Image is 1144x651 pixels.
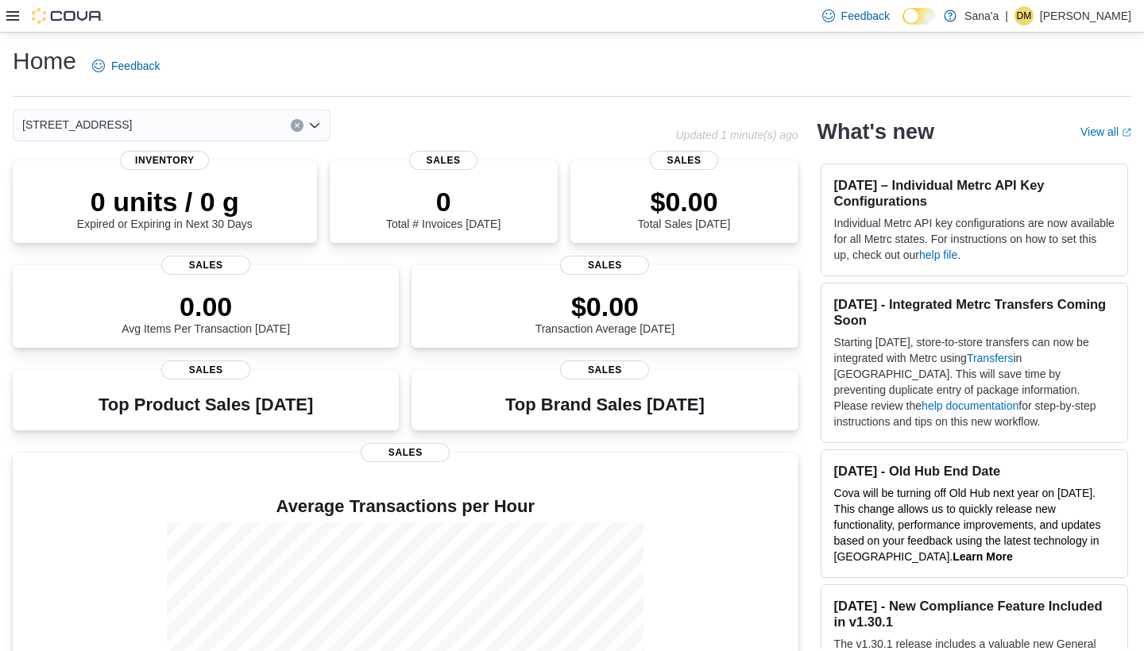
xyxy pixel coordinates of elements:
[535,291,675,335] div: Transaction Average [DATE]
[111,58,160,74] span: Feedback
[122,291,290,335] div: Avg Items Per Transaction [DATE]
[964,6,999,25] p: Sana'a
[535,291,675,322] p: $0.00
[386,186,500,230] div: Total # Invoices [DATE]
[386,186,500,218] p: 0
[834,487,1101,563] span: Cova will be turning off Old Hub next year on [DATE]. This change allows us to quickly release ne...
[834,296,1115,328] h3: [DATE] - Integrated Metrc Transfers Coming Soon
[919,248,957,261] a: help file
[817,119,934,144] h2: What's new
[834,334,1115,430] p: Starting [DATE], store-to-store transfers can now be integrated with Metrc using in [GEOGRAPHIC_D...
[86,50,166,82] a: Feedback
[675,129,798,141] p: Updated 1 minute(s) ago
[638,186,730,230] div: Total Sales [DATE]
[291,119,303,132] button: Clear input
[308,119,321,132] button: Open list of options
[122,291,290,322] p: 0.00
[161,256,250,275] span: Sales
[161,360,250,379] span: Sales
[922,399,1018,412] a: help documentation
[834,177,1115,209] h3: [DATE] – Individual Metrc API Key Configurations
[120,151,209,170] span: Inventory
[834,463,1115,479] h3: [DATE] - Old Hub End Date
[1015,6,1034,25] div: Dhruvi Mavawala
[1040,6,1131,25] p: [PERSON_NAME]
[77,186,253,230] div: Expired or Expiring in Next 30 Days
[834,598,1115,630] h3: [DATE] - New Compliance Feature Included in v1.30.1
[1122,128,1131,137] svg: External link
[841,8,890,24] span: Feedback
[902,8,936,25] input: Dark Mode
[1080,125,1131,138] a: View allExternal link
[560,360,649,379] span: Sales
[99,395,313,414] h3: Top Product Sales [DATE]
[953,550,1012,563] a: Learn More
[560,256,649,275] span: Sales
[638,186,730,218] p: $0.00
[32,8,103,24] img: Cova
[409,151,477,170] span: Sales
[1005,6,1008,25] p: |
[505,395,705,414] h3: Top Brand Sales [DATE]
[1017,6,1032,25] span: DM
[967,352,1014,364] a: Transfers
[361,443,450,462] span: Sales
[25,497,786,516] h4: Average Transactions per Hour
[22,115,132,134] span: [STREET_ADDRESS]
[650,151,718,170] span: Sales
[13,45,76,77] h1: Home
[834,215,1115,263] p: Individual Metrc API key configurations are now available for all Metrc states. For instructions ...
[77,186,253,218] p: 0 units / 0 g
